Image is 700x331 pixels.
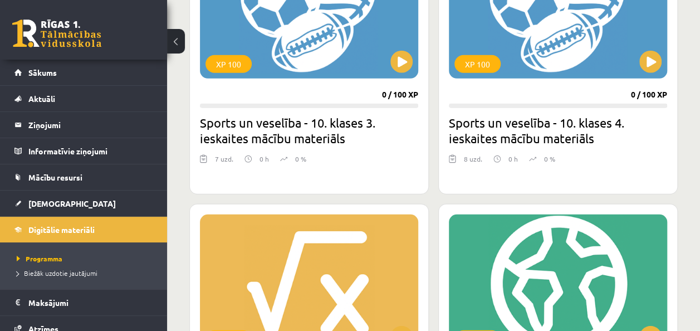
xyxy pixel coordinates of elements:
div: XP 100 [205,55,252,73]
h2: Sports un veselība - 10. klases 3. ieskaites mācību materiāls [200,115,418,146]
p: 0 h [508,154,518,164]
p: 0 % [544,154,555,164]
h2: Sports un veselība - 10. klases 4. ieskaites mācību materiāls [449,115,667,146]
p: 0 h [260,154,269,164]
span: [DEMOGRAPHIC_DATA] [28,198,116,208]
span: Digitālie materiāli [28,225,95,235]
a: [DEMOGRAPHIC_DATA] [14,191,153,216]
legend: Maksājumi [28,290,153,315]
div: 8 uzd. [464,154,482,171]
div: XP 100 [454,55,501,73]
a: Aktuāli [14,86,153,111]
a: Informatīvie ziņojumi [14,138,153,164]
legend: Informatīvie ziņojumi [28,138,153,164]
span: Mācību resursi [28,172,82,182]
a: Ziņojumi [14,112,153,138]
a: Programma [17,254,156,264]
a: Rīgas 1. Tālmācības vidusskola [12,20,101,47]
a: Mācību resursi [14,164,153,190]
a: Maksājumi [14,290,153,315]
span: Sākums [28,67,57,77]
span: Programma [17,254,62,263]
a: Digitālie materiāli [14,217,153,242]
span: Biežāk uzdotie jautājumi [17,269,97,278]
legend: Ziņojumi [28,112,153,138]
span: Aktuāli [28,94,55,104]
a: Biežāk uzdotie jautājumi [17,268,156,278]
a: Sākums [14,60,153,85]
div: 7 uzd. [215,154,233,171]
p: 0 % [295,154,306,164]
